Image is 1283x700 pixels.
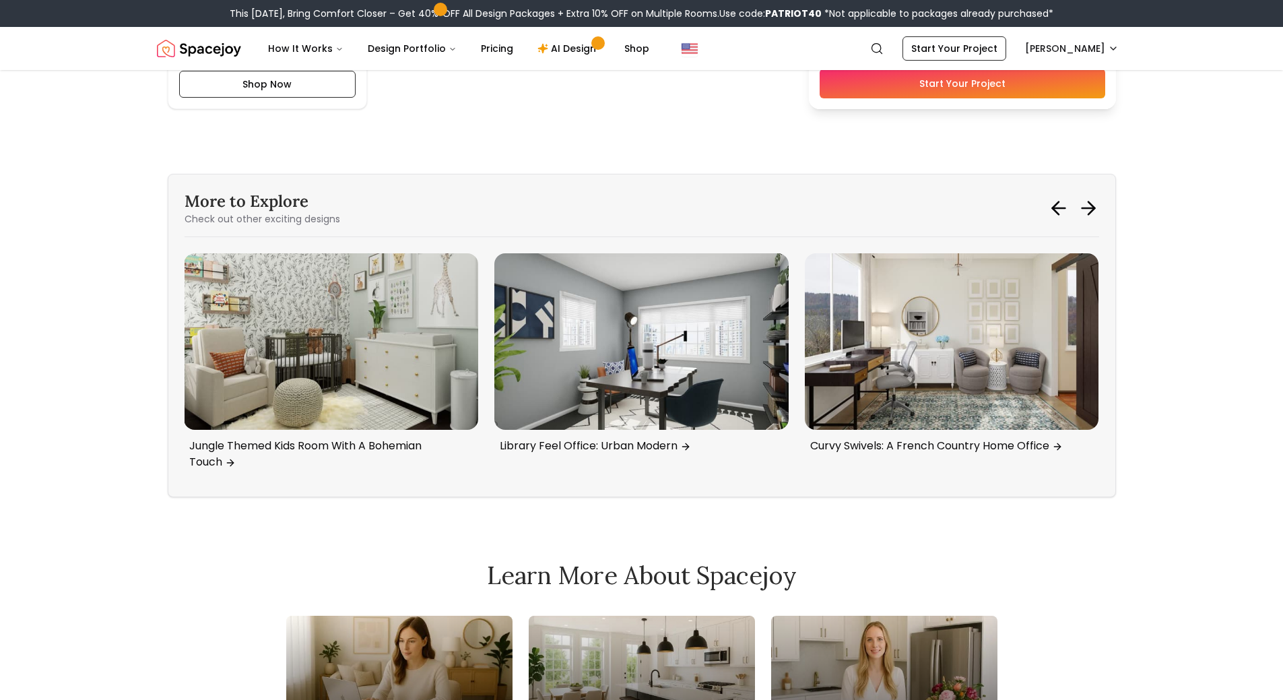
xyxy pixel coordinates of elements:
div: 4 / 6 [805,253,1099,464]
img: Spacejoy Logo [157,35,241,62]
button: Shop Now [179,71,356,98]
a: Spacejoy [157,35,241,62]
p: Check out other exciting designs [185,212,340,226]
div: 2 / 6 [184,253,478,480]
a: AI Design [527,35,611,62]
span: Use code: [719,7,822,20]
a: Jungle Themed Kids Room With A Bohemian TouchJungle Themed Kids Room With A Bohemian Touch [184,253,478,476]
img: Curvy Swivels: A French Country Home Office [805,253,1099,430]
h2: Learn More About Spacejoy [286,562,997,589]
h3: More to Explore [185,191,340,212]
p: Jungle Themed Kids Room With A Bohemian Touch [189,438,467,470]
p: Library Feel Office: Urban Modern [500,438,778,454]
img: Jungle Themed Kids Room With A Bohemian Touch [184,253,478,430]
a: Library Feel Office: Urban ModernLibrary Feel Office: Urban Modern [494,253,789,459]
button: Design Portfolio [357,35,467,62]
div: This [DATE], Bring Comfort Closer – Get 40% OFF All Design Packages + Extra 10% OFF on Multiple R... [230,7,1053,20]
a: Curvy Swivels: A French Country Home OfficeCurvy Swivels: A French Country Home Office [805,253,1099,459]
p: Curvy Swivels: A French Country Home Office [810,438,1088,454]
button: [PERSON_NAME] [1017,36,1127,61]
a: Shop [614,35,660,62]
span: *Not applicable to packages already purchased* [822,7,1053,20]
div: 3 / 6 [494,253,789,464]
nav: Main [257,35,660,62]
nav: Global [157,27,1127,70]
b: PATRIOT40 [765,7,822,20]
img: Library Feel Office: Urban Modern [494,253,789,430]
a: Start Your Project [902,36,1006,61]
div: Carousel [185,253,1099,480]
button: How It Works [257,35,354,62]
a: Start Your Project [820,69,1105,98]
img: United States [682,40,698,57]
a: Pricing [470,35,524,62]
